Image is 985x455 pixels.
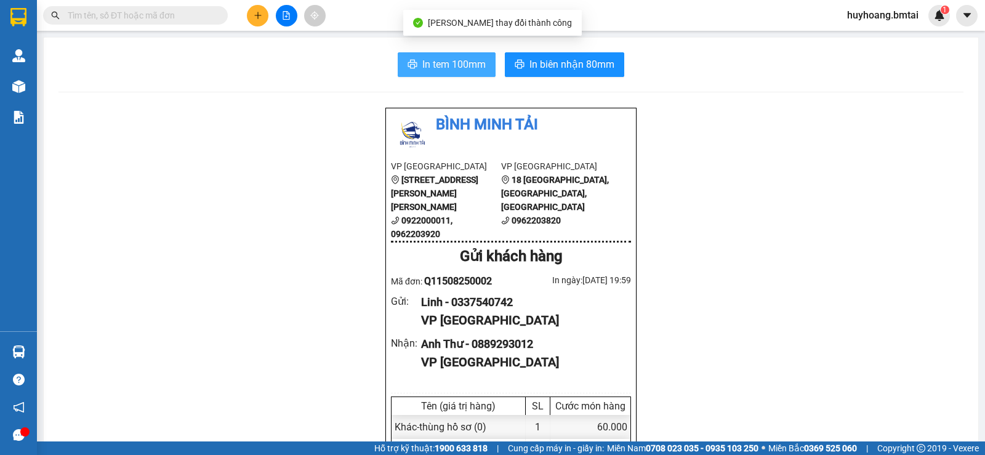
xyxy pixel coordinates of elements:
button: plus [247,5,268,26]
img: solution-icon [12,111,25,124]
strong: 0369 525 060 [804,443,857,453]
button: caret-down [956,5,978,26]
span: notification [13,401,25,413]
img: warehouse-icon [12,345,25,358]
span: printer [408,59,417,71]
div: Nhận : [391,336,421,351]
div: SL [529,400,547,412]
span: Khác - thùng hồ sơ (0) [395,421,486,433]
span: Q11508250002 [424,275,492,287]
button: aim [304,5,326,26]
span: | [497,441,499,455]
img: icon-new-feature [934,10,945,21]
img: warehouse-icon [12,80,25,93]
span: [PERSON_NAME] thay đổi thành công [428,18,572,28]
img: logo.jpg [391,113,434,156]
span: question-circle [13,374,25,385]
span: huyhoang.bmtai [837,7,928,23]
img: logo-vxr [10,8,26,26]
span: ⚪️ [762,446,765,451]
b: 0962203820 [512,215,561,225]
li: Bình Minh Tải [391,113,631,137]
span: In biên nhận 80mm [529,57,614,72]
span: plus [254,11,262,20]
div: Gửi khách hàng [391,245,631,268]
div: In ngày: [DATE] 19:59 [511,273,631,287]
button: file-add [276,5,297,26]
span: copyright [917,444,925,453]
sup: 1 [941,6,949,14]
div: 1 [526,415,550,439]
button: printerIn biên nhận 80mm [505,52,624,77]
div: 60.000 [550,415,630,439]
strong: 1900 633 818 [435,443,488,453]
div: Cước món hàng [553,400,627,412]
div: Linh - 0337540742 [421,294,621,311]
span: message [13,429,25,441]
strong: 0708 023 035 - 0935 103 250 [646,443,758,453]
b: 0922000011, 0962203920 [391,215,452,239]
b: 18 [GEOGRAPHIC_DATA], [GEOGRAPHIC_DATA], [GEOGRAPHIC_DATA] [501,175,609,212]
span: | [866,441,868,455]
span: caret-down [962,10,973,21]
li: VP [GEOGRAPHIC_DATA] [501,159,611,173]
span: check-circle [413,18,423,28]
span: Miền Bắc [768,441,857,455]
div: VP [GEOGRAPHIC_DATA] [421,353,621,372]
img: warehouse-icon [12,49,25,62]
li: VP [GEOGRAPHIC_DATA] [391,159,501,173]
span: Cung cấp máy in - giấy in: [508,441,604,455]
span: aim [310,11,319,20]
span: file-add [282,11,291,20]
span: Hỗ trợ kỹ thuật: [374,441,488,455]
div: Mã đơn: [391,273,511,289]
span: phone [391,216,400,225]
span: Miền Nam [607,441,758,455]
button: printerIn tem 100mm [398,52,496,77]
span: printer [515,59,525,71]
div: Gửi : [391,294,421,309]
span: environment [391,175,400,184]
span: environment [501,175,510,184]
div: Tên (giá trị hàng) [395,400,522,412]
input: Tìm tên, số ĐT hoặc mã đơn [68,9,213,22]
div: VP [GEOGRAPHIC_DATA] [421,311,621,330]
span: search [51,11,60,20]
span: phone [501,216,510,225]
b: [STREET_ADDRESS][PERSON_NAME][PERSON_NAME] [391,175,478,212]
span: In tem 100mm [422,57,486,72]
div: Anh Thư - 0889293012 [421,336,621,353]
span: 1 [943,6,947,14]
